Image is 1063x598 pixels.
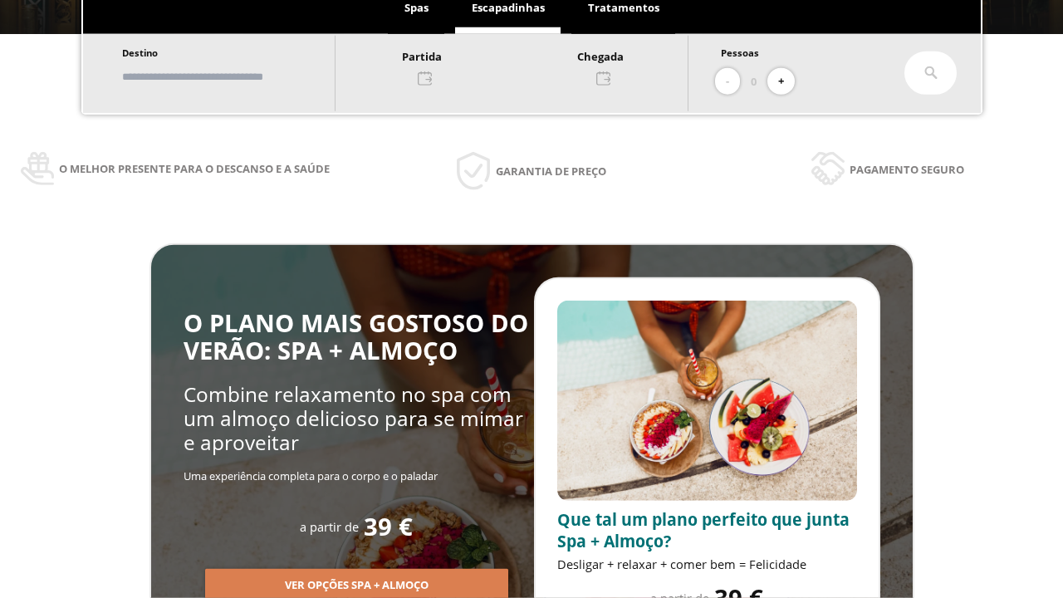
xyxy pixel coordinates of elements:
[557,301,857,501] img: promo-sprunch.ElVl7oUD.webp
[496,162,606,180] span: Garantia de preço
[122,47,158,59] span: Destino
[59,159,330,178] span: O melhor presente para o descanso e a saúde
[184,306,528,367] span: O PLANO MAIS GOSTOSO DO VERÃO: SPA + ALMOÇO
[285,577,429,594] span: Ver opções Spa + Almoço
[751,72,757,91] span: 0
[205,577,508,592] a: Ver opções Spa + Almoço
[557,556,806,572] span: Desligar + relaxar + comer bem = Felicidade
[767,68,795,96] button: +
[715,68,740,96] button: -
[721,47,759,59] span: Pessoas
[300,518,359,535] span: a partir de
[184,380,523,457] span: Combine relaxamento no spa com um almoço delicioso para se mimar e aproveitar
[364,513,413,541] span: 39 €
[850,160,964,179] span: Pagamento seguro
[557,508,850,552] span: Que tal um plano perfeito que junta Spa + Almoço?
[184,468,438,483] span: Uma experiência completa para o corpo e o paladar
